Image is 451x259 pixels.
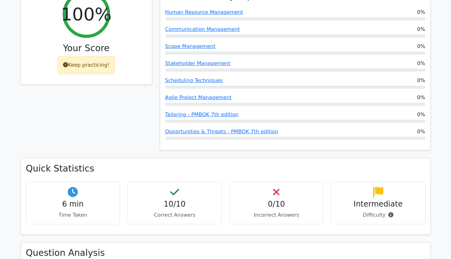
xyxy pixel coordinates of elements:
h4: 0/10 [235,200,318,209]
span: 0% [417,60,425,67]
p: Correct Answers [133,211,216,219]
h4: 10/10 [133,200,216,209]
h4: Intermediate [336,200,420,209]
h4: 6 min [31,200,115,209]
h2: 100% [61,3,111,25]
span: 0% [417,77,425,84]
a: Communication Management [165,26,240,32]
p: Time Taken [31,211,115,219]
a: Tailoring - PMBOK 7th edition [165,111,239,117]
a: Stakeholder Management [165,60,230,66]
span: 0% [417,43,425,50]
h3: Question Analysis [26,248,425,258]
a: Scope Management [165,43,216,49]
span: 0% [417,94,425,101]
h3: Quick Statistics [26,163,425,174]
a: Scheduling Techniques [165,77,223,83]
a: Opportunities & Threats - PMBOK 7th edition [165,129,278,135]
span: 0% [417,128,425,136]
a: Agile Project Management [165,94,232,100]
span: 0% [417,9,425,16]
span: 0% [417,111,425,118]
a: Human Resource Management [165,9,243,15]
h3: Your Score [26,43,147,54]
div: Keep practicing! [58,56,115,74]
p: Difficulty [336,211,420,219]
p: Incorrect Answers [235,211,318,219]
span: 0% [417,26,425,33]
